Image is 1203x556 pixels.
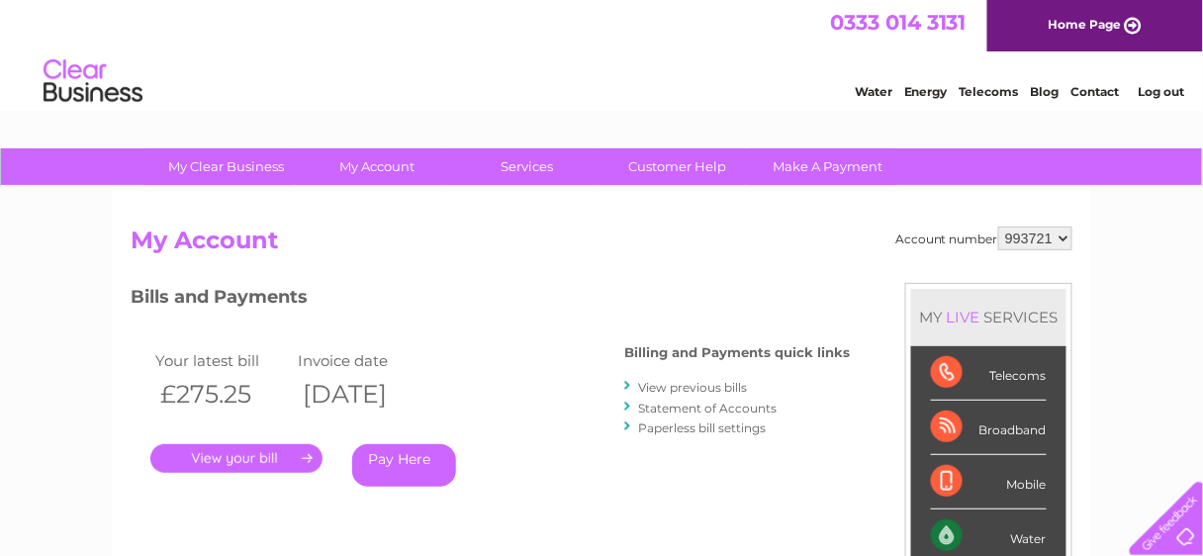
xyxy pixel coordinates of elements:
[352,444,456,487] a: Pay Here
[904,84,948,99] a: Energy
[145,148,309,185] a: My Clear Business
[855,84,892,99] a: Water
[638,420,766,435] a: Paperless bill settings
[293,347,435,374] td: Invoice date
[597,148,760,185] a: Customer Help
[150,444,323,473] a: .
[638,380,747,395] a: View previous bills
[43,51,143,112] img: logo.png
[747,148,910,185] a: Make A Payment
[1138,84,1184,99] a: Log out
[638,401,777,416] a: Statement of Accounts
[150,347,293,374] td: Your latest bill
[131,283,850,318] h3: Bills and Payments
[293,374,435,415] th: [DATE]
[131,227,1072,264] h2: My Account
[960,84,1019,99] a: Telecoms
[931,346,1047,401] div: Telecoms
[911,289,1066,345] div: MY SERVICES
[624,345,850,360] h4: Billing and Payments quick links
[1031,84,1060,99] a: Blog
[296,148,459,185] a: My Account
[150,374,293,415] th: £275.25
[931,455,1047,510] div: Mobile
[136,11,1070,96] div: Clear Business is a trading name of Verastar Limited (registered in [GEOGRAPHIC_DATA] No. 3667643...
[830,10,967,35] a: 0333 014 3131
[943,308,984,326] div: LIVE
[931,401,1047,455] div: Broadband
[1071,84,1120,99] a: Contact
[446,148,609,185] a: Services
[895,227,1072,250] div: Account number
